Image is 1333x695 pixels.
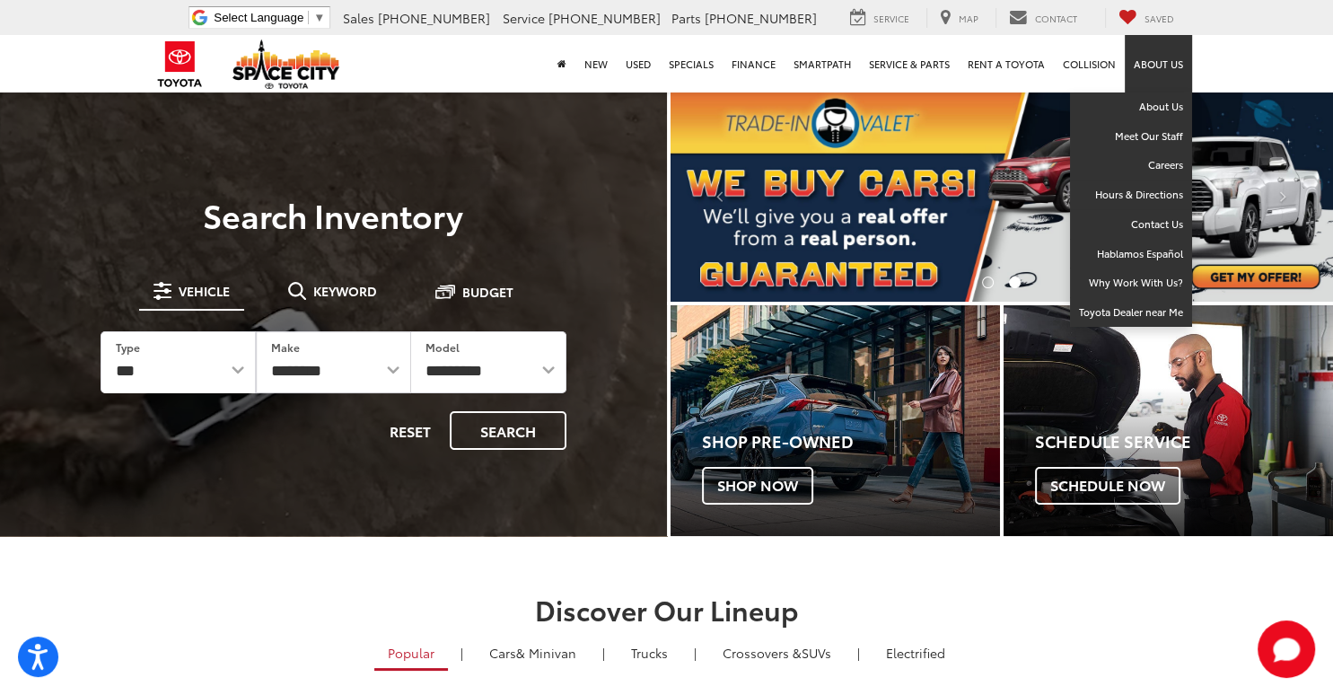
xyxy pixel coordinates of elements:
[271,339,300,355] label: Make
[116,339,140,355] label: Type
[146,35,214,93] img: Toyota
[671,126,770,266] button: Click to view previous picture.
[516,644,576,662] span: & Minivan
[671,305,1000,536] a: Shop Pre-Owned Shop Now
[723,644,802,662] span: Crossovers &
[618,638,681,668] a: Trucks
[1070,92,1192,122] a: About Us
[503,9,545,27] span: Service
[926,8,992,28] a: Map
[425,339,460,355] label: Model
[374,638,448,671] a: Popular
[1054,35,1125,92] a: Collision
[575,35,617,92] a: New
[1035,467,1180,505] span: Schedule Now
[723,35,785,92] a: Finance
[1258,620,1315,678] svg: Start Chat
[671,305,1000,536] div: Toyota
[709,638,845,668] a: SUVs
[214,11,303,24] span: Select Language
[705,9,817,27] span: [PHONE_NUMBER]
[179,285,230,297] span: Vehicle
[837,8,923,28] a: Service
[1070,240,1192,269] a: Hablamos Español
[456,644,468,662] li: |
[1070,268,1192,298] a: Why Work With Us?
[689,644,701,662] li: |
[476,638,590,668] a: Cars
[671,9,701,27] span: Parts
[853,644,864,662] li: |
[75,197,592,233] h3: Search Inventory
[873,638,959,668] a: Electrified
[34,594,1300,624] h2: Discover Our Lineup
[702,467,813,505] span: Shop Now
[232,40,340,89] img: Space City Toyota
[873,12,909,25] span: Service
[1035,12,1077,25] span: Contact
[1035,433,1333,451] h4: Schedule Service
[959,12,978,25] span: Map
[313,285,377,297] span: Keyword
[450,411,566,450] button: Search
[548,35,575,92] a: Home
[702,433,1000,451] h4: Shop Pre-Owned
[995,8,1091,28] a: Contact
[1070,298,1192,327] a: Toyota Dealer near Me
[1125,35,1192,92] a: About Us
[982,277,994,288] li: Go to slide number 1.
[1004,305,1333,536] div: Toyota
[1105,8,1188,28] a: My Saved Vehicles
[374,411,446,450] button: Reset
[617,35,660,92] a: Used
[1070,210,1192,240] a: Contact Us
[313,11,325,24] span: ▼
[214,11,325,24] a: Select Language​
[308,11,309,24] span: ​
[1004,305,1333,536] a: Schedule Service Schedule Now
[548,9,661,27] span: [PHONE_NUMBER]
[785,35,860,92] a: SmartPath
[1070,151,1192,180] a: Careers
[1070,122,1192,152] a: Meet Our Staff
[660,35,723,92] a: Specials
[1144,12,1174,25] span: Saved
[343,9,374,27] span: Sales
[959,35,1054,92] a: Rent a Toyota
[598,644,609,662] li: |
[860,35,959,92] a: Service & Parts
[1258,620,1315,678] button: Toggle Chat Window
[1009,277,1021,288] li: Go to slide number 2.
[1233,126,1333,266] button: Click to view next picture.
[1070,180,1192,210] a: Hours & Directions
[462,286,513,298] span: Budget
[378,9,490,27] span: [PHONE_NUMBER]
